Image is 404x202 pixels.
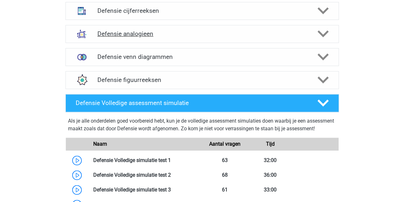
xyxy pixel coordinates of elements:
[63,48,341,66] a: venn diagrammen Defensie venn diagrammen
[76,99,307,107] h4: Defensie Volledige assessment simulatie
[97,76,307,84] h4: Defensie figuurreeksen
[73,26,90,42] img: analogieen
[63,2,341,20] a: cijferreeksen Defensie cijferreeksen
[248,140,293,148] div: Tijd
[68,117,336,135] div: Als je alle onderdelen goed voorbereid hebt, kun je de volledige assessment simulaties doen waarb...
[73,72,90,88] img: figuurreeksen
[88,157,202,164] div: Defensie Volledige simulatie test 1
[88,186,202,194] div: Defensie Volledige simulatie test 3
[63,25,341,43] a: analogieen Defensie analogieen
[88,171,202,179] div: Defensie Volledige simulatie test 2
[73,3,90,19] img: cijferreeksen
[202,140,247,148] div: Aantal vragen
[63,94,341,112] a: Defensie Volledige assessment simulatie
[88,140,202,148] div: Naam
[97,7,307,14] h4: Defensie cijferreeksen
[97,53,307,61] h4: Defensie venn diagrammen
[63,71,341,89] a: figuurreeksen Defensie figuurreeksen
[73,49,90,65] img: venn diagrammen
[97,30,307,37] h4: Defensie analogieen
